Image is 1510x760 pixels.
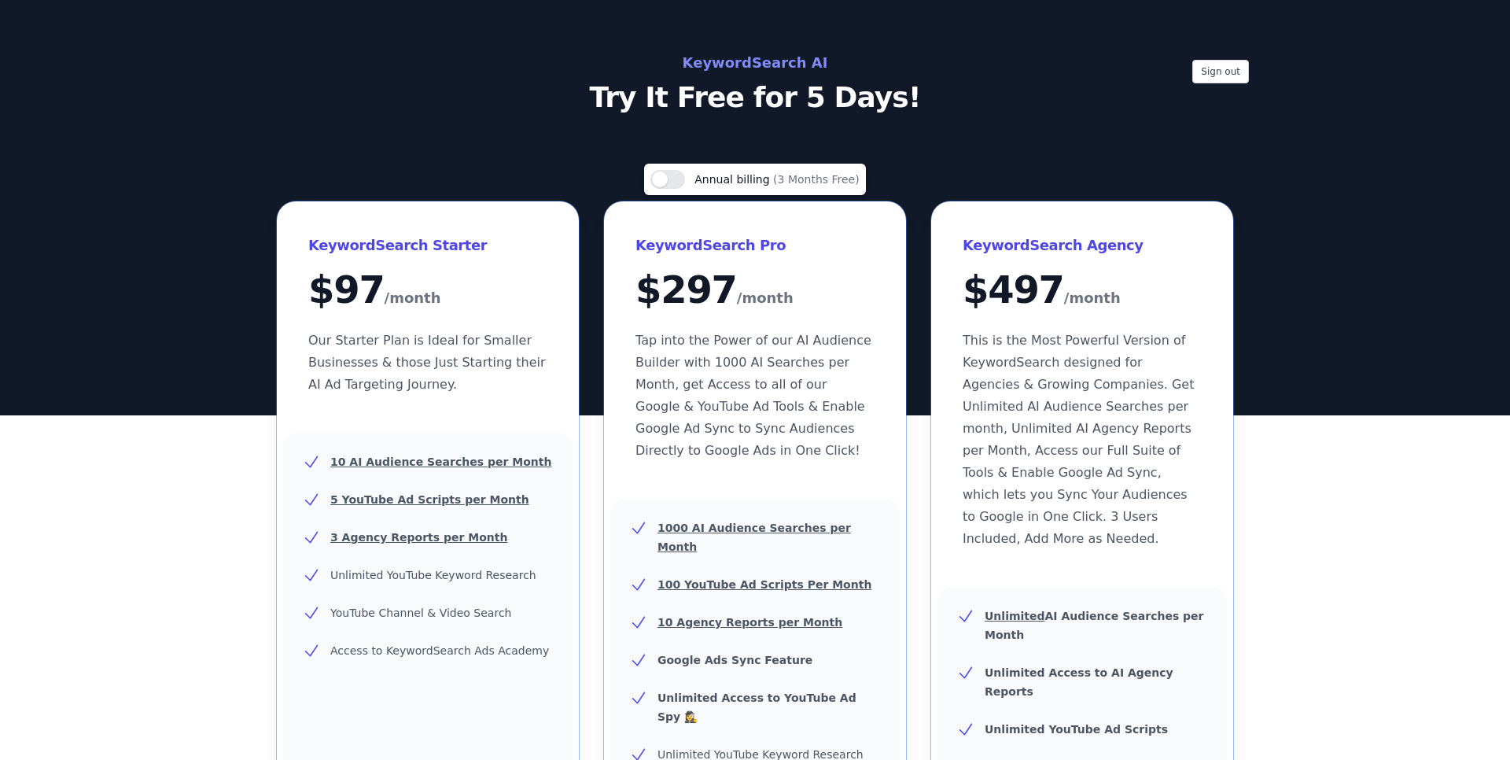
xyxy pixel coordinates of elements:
b: Unlimited YouTube Ad Scripts [985,723,1168,736]
h3: KeywordSearch Agency [963,233,1202,258]
span: Annual billing [694,173,773,186]
u: 10 Agency Reports per Month [657,616,842,629]
span: /month [1064,286,1121,311]
span: Our Starter Plan is Ideal for Smaller Businesses & those Just Starting their AI Ad Targeting Jour... [308,333,546,392]
u: 3 Agency Reports per Month [330,531,507,544]
span: Unlimited YouTube Keyword Research [330,569,536,581]
b: Unlimited Access to YouTube Ad Spy 🕵️‍♀️ [657,692,856,723]
h2: KeywordSearch AI [403,50,1107,76]
h3: KeywordSearch Pro [635,233,875,258]
span: YouTube Channel & Video Search [330,607,511,619]
button: Sign out [1192,60,1249,83]
span: (3 Months Free) [773,173,860,186]
span: /month [737,286,794,311]
div: $ 497 [963,271,1202,311]
h3: KeywordSearch Starter [308,233,547,258]
b: Google Ads Sync Feature [657,654,812,666]
u: 10 AI Audience Searches per Month [330,456,551,468]
u: 5 YouTube Ad Scripts per Month [330,493,529,506]
p: Try It Free for 5 Days! [403,82,1107,113]
div: $ 97 [308,271,547,311]
div: $ 297 [635,271,875,311]
b: Unlimited Access to AI Agency Reports [985,666,1173,698]
span: Access to KeywordSearch Ads Academy [330,644,549,657]
u: 1000 AI Audience Searches per Month [657,522,851,553]
span: Tap into the Power of our AI Audience Builder with 1000 AI Searches per Month, get Access to all ... [635,333,871,458]
u: 100 YouTube Ad Scripts Per Month [657,578,871,591]
b: AI Audience Searches per Month [985,610,1204,641]
span: /month [385,286,441,311]
span: This is the Most Powerful Version of KeywordSearch designed for Agencies & Growing Companies. Get... [963,333,1194,546]
u: Unlimited [985,610,1045,622]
